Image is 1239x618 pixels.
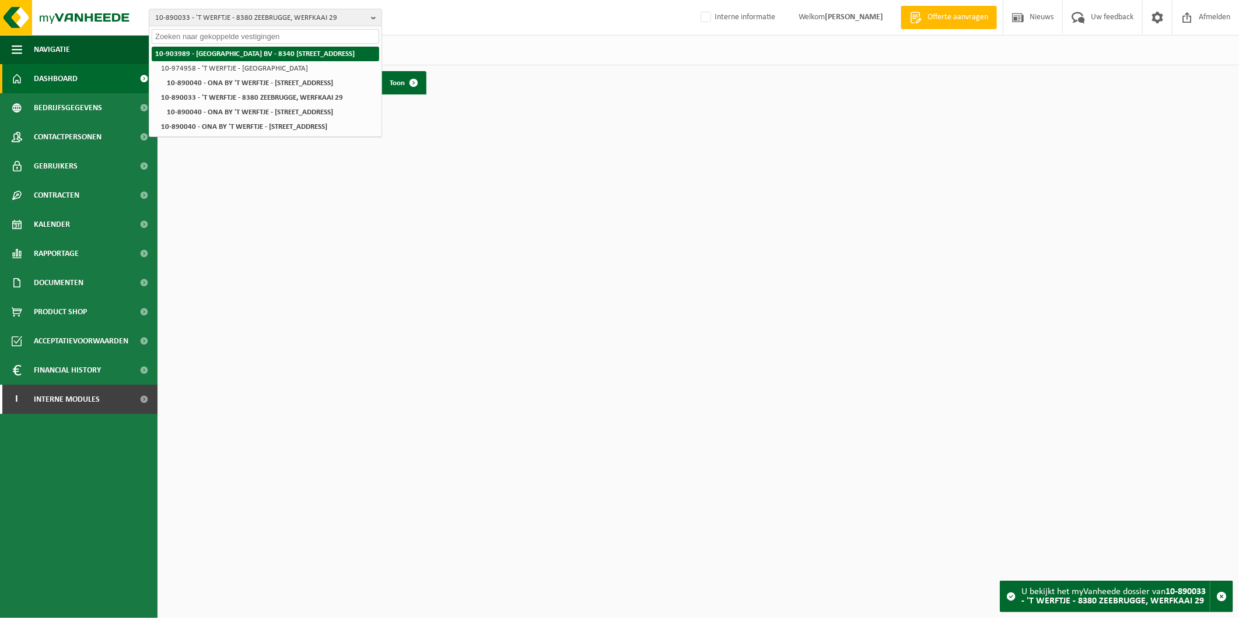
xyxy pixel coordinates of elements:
[380,71,425,94] a: Toon
[167,79,333,87] strong: 10-890040 - ONA BY 'T WERFTJE - [STREET_ADDRESS]
[925,12,991,23] span: Offerte aanvragen
[12,385,22,414] span: I
[155,9,366,27] span: 10-890033 - 'T WERFTJE - 8380 ZEEBRUGGE, WERFKAAI 29
[152,29,379,44] input: Zoeken naar gekoppelde vestigingen
[34,35,70,64] span: Navigatie
[698,9,775,26] label: Interne informatie
[1021,581,1210,612] div: U bekijkt het myVanheede dossier van
[1021,587,1206,606] strong: 10-890033 - 'T WERFTJE - 8380 ZEEBRUGGE, WERFKAAI 29
[149,9,382,26] button: 10-890033 - 'T WERFTJE - 8380 ZEEBRUGGE, WERFKAAI 29
[901,6,997,29] a: Offerte aanvragen
[34,122,101,152] span: Contactpersonen
[34,326,128,356] span: Acceptatievoorwaarden
[34,268,83,297] span: Documenten
[157,61,379,76] li: 10-974958 - 'T WERFTJE - [GEOGRAPHIC_DATA]
[825,13,883,22] strong: [PERSON_NAME]
[34,210,70,239] span: Kalender
[34,356,101,385] span: Financial History
[161,123,327,131] strong: 10-890040 - ONA BY 'T WERFTJE - [STREET_ADDRESS]
[34,152,78,181] span: Gebruikers
[34,181,79,210] span: Contracten
[34,297,87,326] span: Product Shop
[390,79,405,87] span: Toon
[34,385,100,414] span: Interne modules
[155,50,355,58] strong: 10-903989 - [GEOGRAPHIC_DATA] BV - 8340 [STREET_ADDRESS]
[34,239,79,268] span: Rapportage
[34,64,78,93] span: Dashboard
[167,108,333,116] strong: 10-890040 - ONA BY 'T WERFTJE - [STREET_ADDRESS]
[34,93,102,122] span: Bedrijfsgegevens
[161,94,343,101] strong: 10-890033 - 'T WERFTJE - 8380 ZEEBRUGGE, WERFKAAI 29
